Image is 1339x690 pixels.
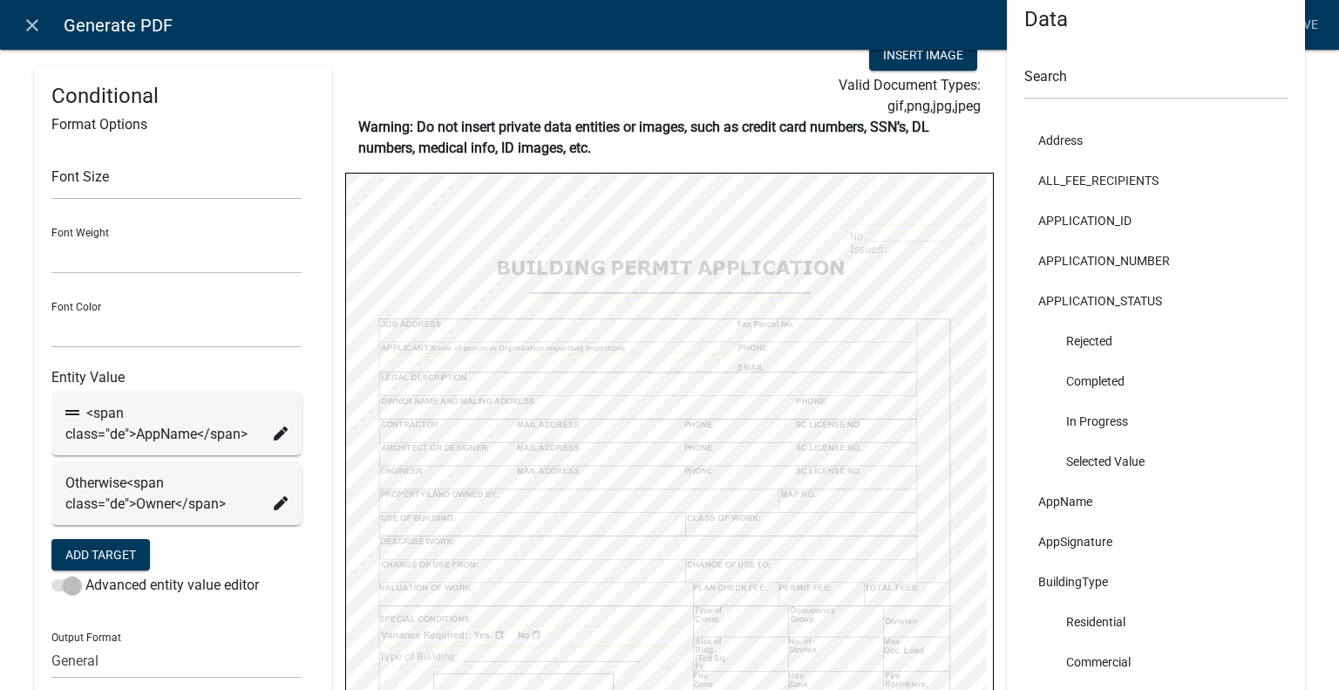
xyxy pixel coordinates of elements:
span: <span class="de">Owner</span> [65,475,226,512]
h4: Data [1024,7,1288,32]
div: Otherwise [65,473,288,515]
h6: Format Options [51,116,315,133]
label: Advanced entity value editor [51,575,259,596]
li: ALL_FEE_RECIPIENTS [1024,161,1288,201]
li: Rejected [1024,321,1288,361]
li: AppSignature [1024,522,1288,562]
li: BuildingType [1024,562,1288,602]
li: Commercial [1024,642,1288,682]
li: APPLICATION_STATUS [1024,281,1288,321]
li: APPLICATION_ID [1024,201,1288,241]
button: Add Target [51,539,150,570]
i: close [22,15,43,36]
li: Selected Value [1024,441,1288,482]
h4: Conditional [51,84,315,109]
span: Generate PDF [64,8,173,43]
li: Residential [1024,602,1288,642]
button: Insert Image [869,39,977,71]
p: Warning: Do not insert private data entities or images, such as credit card numbers, SSN’s, DL nu... [358,117,981,159]
li: In Progress [1024,401,1288,441]
li: Completed [1024,361,1288,401]
li: AppName [1024,482,1288,522]
li: APPLICATION_NUMBER [1024,241,1288,281]
span: Valid Document Types: gif,png,jpg,jpeg [839,77,981,114]
div: <span class="de">AppName</span> [65,403,288,445]
li: Address [1024,120,1288,161]
h6: Entity Value [51,369,302,386]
